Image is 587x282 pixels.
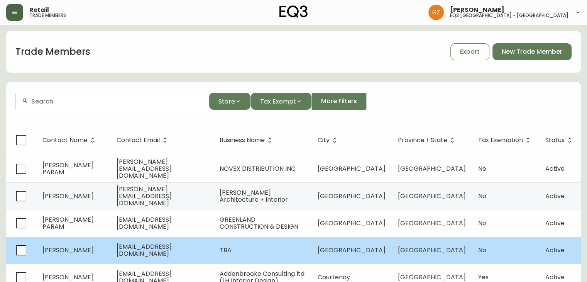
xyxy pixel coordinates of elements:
[478,138,523,143] span: Tax Exemption
[220,246,232,255] span: TBA
[545,219,565,228] span: Active
[42,138,88,143] span: Contact Name
[460,48,480,56] span: Export
[545,164,565,173] span: Active
[29,7,49,13] span: Retail
[478,192,486,200] span: No
[42,137,98,144] span: Contact Name
[428,5,444,20] img: 78875dbee59462ec7ba26e296000f7de
[117,157,172,180] span: [PERSON_NAME][EMAIL_ADDRESS][DOMAIN_NAME]
[311,93,367,110] button: More Filters
[478,219,486,228] span: No
[398,219,466,228] span: [GEOGRAPHIC_DATA]
[220,215,298,231] span: GREENLAND CONSTRUCTION & DESIGN
[478,137,533,144] span: Tax Exemption
[545,246,565,255] span: Active
[398,164,466,173] span: [GEOGRAPHIC_DATA]
[398,137,457,144] span: Province / State
[545,192,565,200] span: Active
[260,97,296,106] span: Tax Exempt
[318,273,350,282] span: Courtenay
[492,43,572,60] button: New Trade Member
[318,137,340,144] span: City
[42,246,94,255] span: [PERSON_NAME]
[117,242,172,258] span: [EMAIL_ADDRESS][DOMAIN_NAME]
[398,246,466,255] span: [GEOGRAPHIC_DATA]
[478,164,486,173] span: No
[318,138,330,143] span: City
[117,215,172,231] span: [EMAIL_ADDRESS][DOMAIN_NAME]
[450,43,489,60] button: Export
[218,97,235,106] span: Store
[209,93,250,110] button: Store
[545,137,575,144] span: Status
[117,185,172,207] span: [PERSON_NAME][EMAIL_ADDRESS][DOMAIN_NAME]
[31,98,203,105] input: Search
[220,164,296,173] span: NOVEX DISTRIBUTION INC
[42,215,94,231] span: [PERSON_NAME] PARAM
[220,188,288,204] span: [PERSON_NAME] Architecture + Interior
[15,45,90,58] h1: Trade Members
[318,164,386,173] span: [GEOGRAPHIC_DATA]
[29,13,66,18] h5: trade members
[318,246,386,255] span: [GEOGRAPHIC_DATA]
[398,138,447,143] span: Province / State
[42,192,94,200] span: [PERSON_NAME]
[220,138,265,143] span: Business Name
[398,192,466,200] span: [GEOGRAPHIC_DATA]
[450,13,568,18] h5: eq3 [GEOGRAPHIC_DATA] - [GEOGRAPHIC_DATA]
[318,192,386,200] span: [GEOGRAPHIC_DATA]
[318,219,386,228] span: [GEOGRAPHIC_DATA]
[478,246,486,255] span: No
[450,7,504,13] span: [PERSON_NAME]
[220,137,275,144] span: Business Name
[117,137,170,144] span: Contact Email
[42,273,94,282] span: [PERSON_NAME]
[279,5,308,18] img: logo
[545,138,565,143] span: Status
[250,93,311,110] button: Tax Exempt
[502,48,562,56] span: New Trade Member
[321,97,357,105] span: More Filters
[42,161,94,177] span: [PERSON_NAME] PARAM
[478,273,489,282] span: Yes
[398,273,466,282] span: [GEOGRAPHIC_DATA]
[545,273,565,282] span: Active
[117,138,160,143] span: Contact Email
